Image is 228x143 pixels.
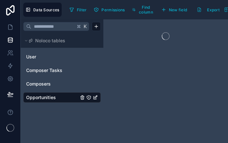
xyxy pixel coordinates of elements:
[26,67,62,74] span: Composer Tasks
[207,7,220,12] span: Export
[23,79,101,89] div: Composers
[77,7,87,12] span: Filter
[91,5,127,15] button: Permissions
[26,81,51,87] span: Composers
[33,7,59,12] span: Data Sources
[194,3,222,17] button: Export
[67,5,89,15] button: Filter
[23,92,101,103] div: Opportunities
[159,5,190,15] button: New field
[101,7,125,12] span: Permissions
[83,24,88,29] span: K
[91,5,130,15] a: Permissions
[26,54,78,60] a: User
[23,3,62,17] button: Data Sources
[169,7,187,12] span: New field
[23,52,101,62] div: User
[26,94,56,101] span: Opportunities
[35,37,65,44] span: Noloco tables
[23,36,97,45] button: Noloco tables
[26,67,78,74] a: Composer Tasks
[26,94,78,101] a: Opportunities
[26,54,36,60] span: User
[26,81,78,87] a: Composers
[130,3,156,17] button: Find column
[23,65,101,76] div: Composer Tasks
[138,5,154,15] span: Find column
